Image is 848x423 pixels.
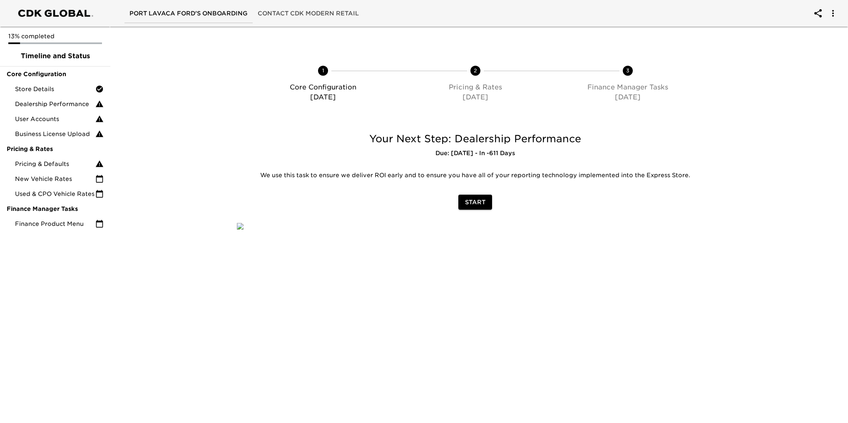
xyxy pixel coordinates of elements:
[237,223,244,230] img: qkibX1zbU72zw90W6Gan%2FTemplates%2FRjS7uaFIXtg43HUzxvoG%2F3e51d9d6-1114-4229-a5bf-f5ca567b6beb.jpg
[237,132,714,146] h5: Your Next Step: Dealership Performance
[15,115,95,123] span: User Accounts
[243,171,708,180] p: We use this task to ensure we deliver ROI early and to ensure you have all of your reporting tech...
[823,3,843,23] button: account of current user
[555,82,701,92] p: Finance Manager Tasks
[458,195,492,210] button: Start
[237,149,714,158] h6: Due: [DATE] - In -611 Days
[15,85,95,93] span: Store Details
[15,160,95,168] span: Pricing & Defaults
[322,67,324,74] text: 1
[7,51,104,61] span: Timeline and Status
[626,67,629,74] text: 3
[15,130,95,138] span: Business License Upload
[129,8,248,19] span: Port Lavaca Ford's Onboarding
[250,82,396,92] p: Core Configuration
[7,70,104,78] span: Core Configuration
[7,205,104,213] span: Finance Manager Tasks
[808,3,828,23] button: account of current user
[15,100,95,108] span: Dealership Performance
[403,82,548,92] p: Pricing & Rates
[474,67,477,74] text: 2
[258,8,359,19] span: Contact CDK Modern Retail
[15,220,95,228] span: Finance Product Menu
[7,145,104,153] span: Pricing & Rates
[250,92,396,102] p: [DATE]
[403,92,548,102] p: [DATE]
[15,190,95,198] span: Used & CPO Vehicle Rates
[15,175,95,183] span: New Vehicle Rates
[465,197,485,208] span: Start
[8,32,102,40] p: 13% completed
[555,92,701,102] p: [DATE]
